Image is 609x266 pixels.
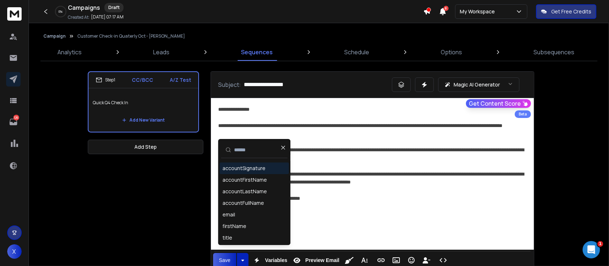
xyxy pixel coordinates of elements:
p: My Workspace [460,8,498,15]
div: title [223,234,232,241]
div: accountLastName [223,188,267,195]
p: Schedule [345,48,370,56]
button: X [7,244,22,259]
span: 8 [444,6,449,11]
p: Subsequences [534,48,575,56]
li: Step1CC/BCCA/Z TestQuick Q4 Check InAdd New Variant [88,71,199,132]
p: Get Free Credits [551,8,591,15]
p: Subject: [218,80,241,89]
p: Options [441,48,462,56]
a: Subsequences [530,43,579,61]
button: Campaign [43,33,66,39]
a: 126 [6,115,21,129]
p: Leads [154,48,170,56]
button: Magic AI Generator [438,77,519,92]
p: 0 % [59,9,63,14]
span: Variables [264,257,289,263]
a: Sequences [237,43,277,61]
button: Add Step [88,140,203,154]
p: [DATE] 07:17 AM [91,14,124,20]
p: Magic AI Generator [454,81,500,88]
p: Quick Q4 Check In [93,93,194,113]
div: accountFullName [223,199,264,207]
button: Get Free Credits [536,4,596,19]
span: 1 [597,241,603,247]
p: Customer Check-in Quaterly Oct - [PERSON_NAME] [77,33,185,39]
div: Beta [515,110,531,118]
div: Step 1 [96,77,115,83]
p: Created At: [68,14,90,20]
div: accountFirstName [223,176,267,183]
a: Analytics [53,43,86,61]
p: Analytics [58,48,82,56]
span: Preview Email [304,257,341,263]
div: email [223,211,235,218]
button: Get Content Score [466,99,531,108]
button: Add New Variant [116,113,170,127]
div: Draft [104,3,124,12]
div: firstName [223,223,246,230]
a: Options [437,43,467,61]
h1: Campaigns [68,3,100,12]
a: Schedule [340,43,374,61]
div: accountSignature [223,165,265,172]
p: 126 [13,115,19,121]
p: A/Z Test [170,76,191,84]
iframe: Intercom live chat [583,241,600,258]
a: Leads [149,43,174,61]
p: Sequences [241,48,273,56]
p: CC/BCC [132,76,153,84]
